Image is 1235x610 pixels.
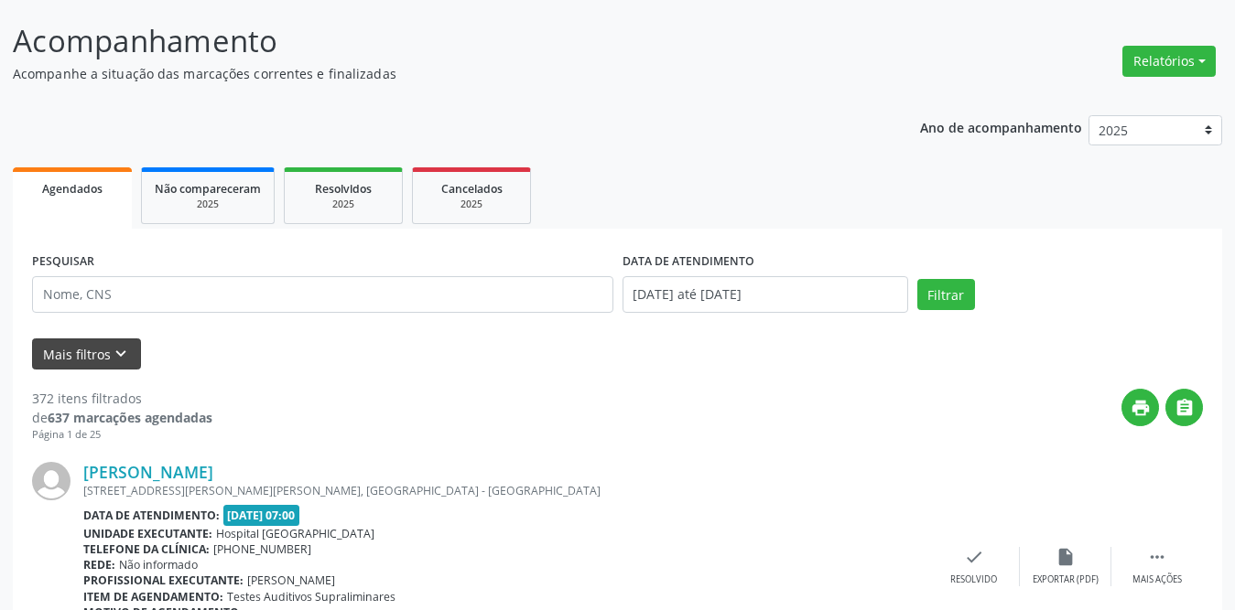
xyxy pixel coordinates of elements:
[111,344,131,364] i: keyboard_arrow_down
[623,248,754,276] label: DATA DE ATENDIMENTO
[13,64,860,83] p: Acompanhe a situação das marcações correntes e finalizadas
[83,526,212,541] b: Unidade executante:
[1132,573,1182,586] div: Mais ações
[83,589,223,605] b: Item de agendamento:
[247,573,335,588] span: [PERSON_NAME]
[964,547,984,567] i: check
[42,181,103,197] span: Agendados
[32,408,212,427] div: de
[1122,46,1216,77] button: Relatórios
[155,198,261,211] div: 2025
[32,338,141,370] button: Mais filtroskeyboard_arrow_down
[83,573,244,588] b: Profissional executante:
[83,508,220,523] b: Data de atendimento:
[920,115,1082,138] p: Ano de acompanhamento
[441,181,503,197] span: Cancelados
[1131,398,1151,418] i: print
[32,389,212,408] div: 372 itens filtrados
[13,18,860,64] p: Acompanhamento
[213,541,311,557] span: [PHONE_NUMBER]
[32,248,94,276] label: PESQUISAR
[83,462,213,482] a: [PERSON_NAME]
[155,181,261,197] span: Não compareceram
[1147,547,1167,567] i: 
[1121,389,1159,426] button: print
[223,505,300,526] span: [DATE] 07:00
[83,557,115,573] b: Rede:
[623,276,908,313] input: Selecione um intervalo
[83,483,928,498] div: [STREET_ADDRESS][PERSON_NAME][PERSON_NAME], [GEOGRAPHIC_DATA] - [GEOGRAPHIC_DATA]
[315,181,372,197] span: Resolvidos
[950,573,997,586] div: Resolvido
[32,276,613,313] input: Nome, CNS
[1033,573,1099,586] div: Exportar (PDF)
[32,462,70,500] img: img
[1175,398,1195,418] i: 
[227,589,395,605] span: Testes Auditivos Supraliminares
[917,279,975,310] button: Filtrar
[216,526,374,541] span: Hospital [GEOGRAPHIC_DATA]
[32,427,212,443] div: Página 1 de 25
[83,541,210,557] b: Telefone da clínica:
[48,409,212,426] strong: 637 marcações agendadas
[1056,547,1076,567] i: insert_drive_file
[1165,389,1203,426] button: 
[426,198,517,211] div: 2025
[298,198,389,211] div: 2025
[119,557,198,573] span: Não informado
